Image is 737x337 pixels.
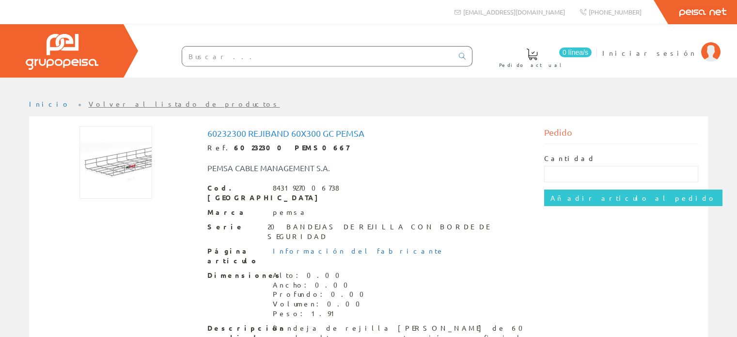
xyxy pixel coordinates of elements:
div: PEMSA CABLE MANAGEMENT S.A. [200,162,397,174]
div: Profundo: 0.00 [273,289,370,299]
span: Serie [207,222,260,232]
a: Iniciar sesión [602,40,721,49]
span: Marca [207,208,266,217]
div: Volumen: 0.00 [273,299,370,309]
span: Dimensiones [207,271,266,280]
div: Ancho: 0.00 [273,280,370,290]
span: Página artículo [207,246,266,266]
img: Foto artículo 60232300 Rejiband 60x300 Gc Pemsa (150x150) [79,126,152,199]
div: 20 BANDEJAS DE REJILLA CON BORDE DE SEGURIDAD [267,222,530,241]
span: [PHONE_NUMBER] [589,8,642,16]
label: Cantidad [544,154,596,163]
span: Cod. [GEOGRAPHIC_DATA] [207,183,266,203]
span: Iniciar sesión [602,48,696,58]
div: Alto: 0.00 [273,271,370,280]
span: [EMAIL_ADDRESS][DOMAIN_NAME] [463,8,565,16]
h1: 60232300 Rejiband 60x300 Gc Pemsa [207,128,530,138]
a: Inicio [29,99,70,108]
strong: 60232300 PEMS0667 [234,143,349,152]
img: Grupo Peisa [26,34,98,70]
a: Información del fabricante [273,246,444,255]
div: Pedido [544,126,698,144]
input: Buscar ... [182,47,453,66]
div: Peso: 1.91 [273,309,370,319]
a: Volver al listado de productos [89,99,280,108]
div: Ref. [207,143,530,153]
div: pemsa [273,208,308,217]
input: Añadir artículo al pedido [544,190,722,206]
span: 0 línea/s [559,48,592,57]
div: 8431927006738 [273,183,339,193]
span: Pedido actual [499,60,565,70]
